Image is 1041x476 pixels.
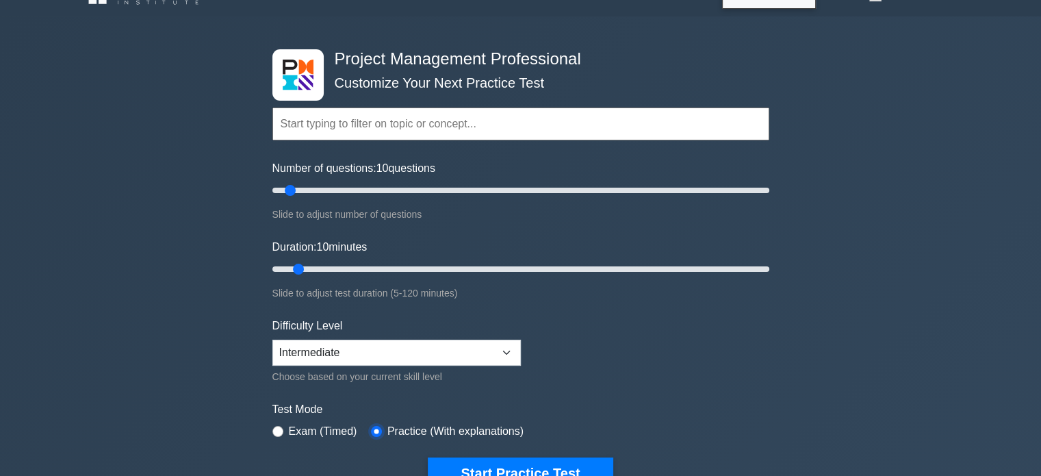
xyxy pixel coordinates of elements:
[272,206,769,223] div: Slide to adjust number of questions
[272,108,769,140] input: Start typing to filter on topic or concept...
[272,318,343,334] label: Difficulty Level
[329,49,702,69] h4: Project Management Professional
[272,239,368,255] label: Duration: minutes
[376,162,389,174] span: 10
[272,368,521,385] div: Choose based on your current skill level
[316,241,329,253] span: 10
[272,160,435,177] label: Number of questions: questions
[387,423,524,440] label: Practice (With explanations)
[289,423,357,440] label: Exam (Timed)
[272,401,769,418] label: Test Mode
[272,285,769,301] div: Slide to adjust test duration (5-120 minutes)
